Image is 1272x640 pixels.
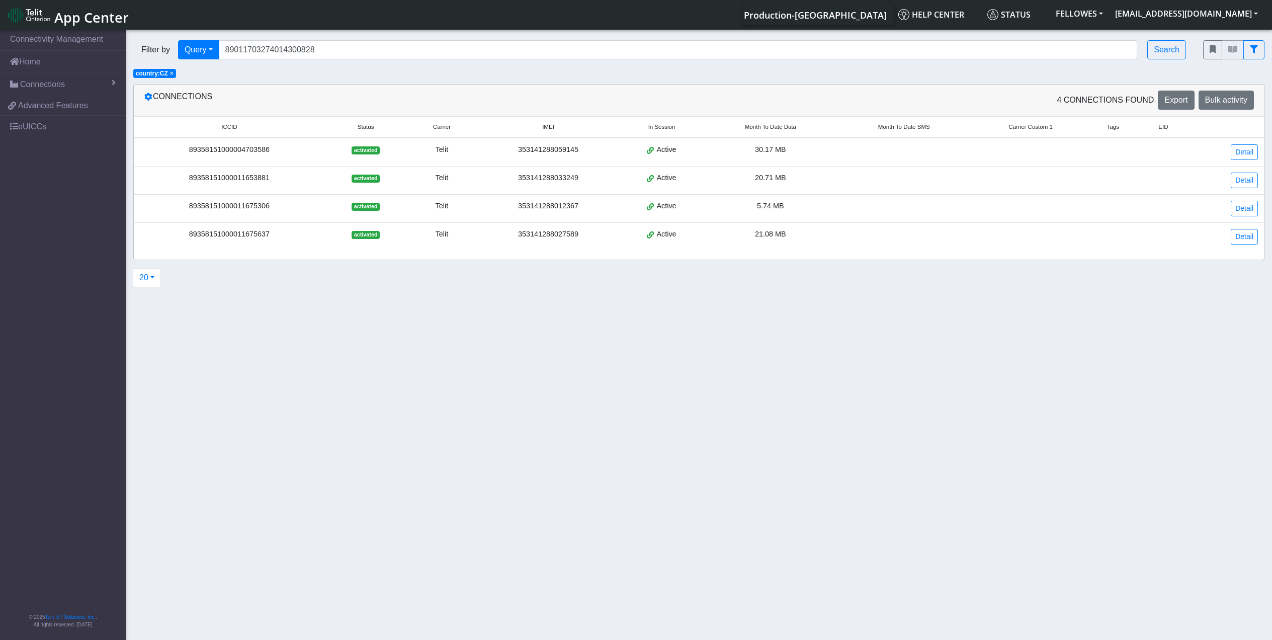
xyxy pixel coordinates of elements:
span: Export [1164,96,1188,104]
span: activated [352,175,379,183]
a: Help center [894,5,983,25]
input: Search... [219,40,1138,59]
div: 353141288012367 [483,201,613,212]
span: Active [656,201,676,212]
span: App Center [54,8,129,27]
span: 5.74 MB [757,202,784,210]
button: Bulk activity [1199,91,1254,110]
div: 89358151000011675306 [140,201,319,212]
div: fitlers menu [1203,40,1264,59]
div: Connections [136,91,699,110]
a: Detail [1231,201,1258,216]
img: status.svg [987,9,998,20]
span: 21.08 MB [755,230,786,238]
span: Tags [1107,123,1119,131]
button: Export [1158,91,1194,110]
span: Carrier Custom 1 [1008,123,1053,131]
div: 353141288027589 [483,229,613,240]
a: Detail [1231,144,1258,160]
a: App Center [8,4,127,26]
span: Production-[GEOGRAPHIC_DATA] [744,9,887,21]
a: Telit IoT Solutions, Inc. [45,614,96,620]
img: knowledge.svg [898,9,909,20]
div: 89358151000004703586 [140,144,319,155]
a: Status [983,5,1050,25]
div: 353141288033249 [483,173,613,184]
span: activated [352,146,379,154]
span: 20.71 MB [755,174,786,182]
span: Month To Date Data [745,123,796,131]
div: 89358151000011653881 [140,173,319,184]
span: Active [656,144,676,155]
a: Detail [1231,229,1258,245]
div: Telit [412,201,471,212]
button: Search [1147,40,1186,59]
span: Filter by [133,44,178,56]
span: Status [987,9,1031,20]
span: Bulk activity [1205,96,1247,104]
span: × [170,70,174,77]
span: In Session [648,123,675,131]
span: activated [352,231,379,239]
span: Connections [20,78,65,91]
button: [EMAIL_ADDRESS][DOMAIN_NAME] [1109,5,1264,23]
span: Status [358,123,374,131]
div: 89358151000011675637 [140,229,319,240]
div: Telit [412,173,471,184]
img: logo-telit-cinterion-gw-new.png [8,7,50,23]
span: country:CZ [136,70,168,77]
span: Month To Date SMS [878,123,930,131]
button: FELLOWES [1050,5,1109,23]
span: Active [656,173,676,184]
span: ICCID [221,123,237,131]
a: Detail [1231,173,1258,188]
div: Telit [412,229,471,240]
span: Help center [898,9,964,20]
span: 30.17 MB [755,145,786,153]
span: Carrier [433,123,451,131]
a: Your current platform instance [743,5,886,25]
div: Telit [412,144,471,155]
button: 20 [133,268,161,287]
span: IMEI [542,123,554,131]
span: Active [656,229,676,240]
span: EID [1158,123,1168,131]
span: Advanced Features [18,100,88,112]
span: 4 Connections found [1057,94,1154,106]
div: 353141288059145 [483,144,613,155]
button: Query [178,40,219,59]
button: Close [170,70,174,76]
span: activated [352,203,379,211]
